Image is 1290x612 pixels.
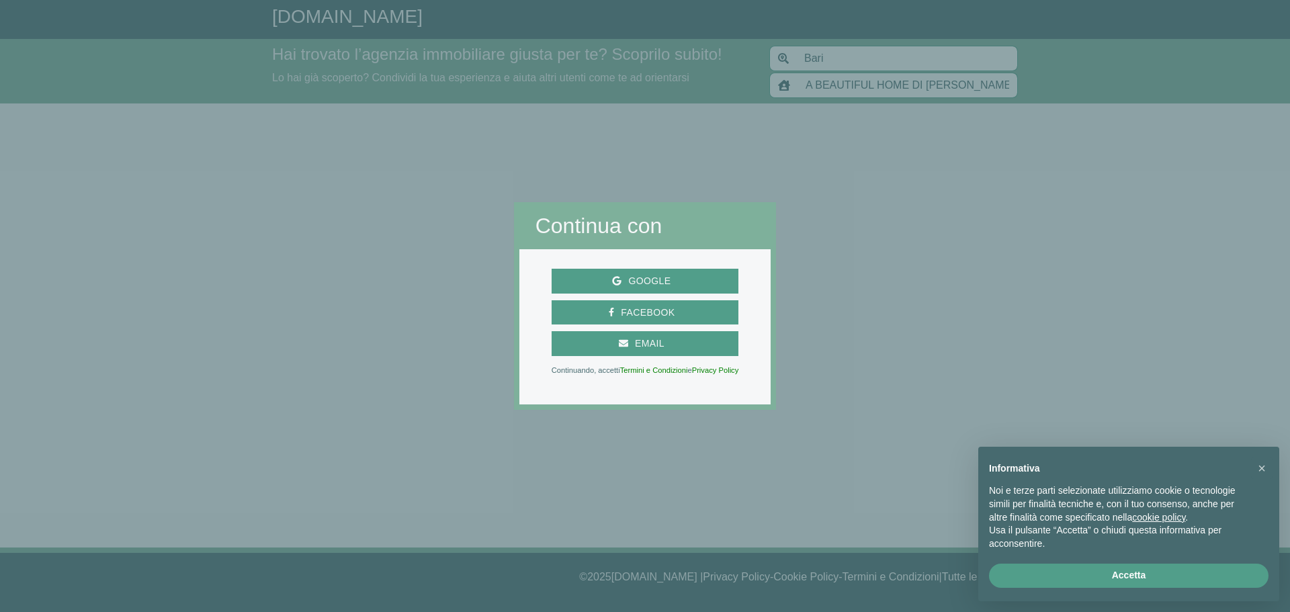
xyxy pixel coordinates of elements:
[552,269,739,294] button: Google
[989,564,1268,588] button: Accetta
[989,524,1247,550] p: Usa il pulsante “Accetta” o chiudi questa informativa per acconsentire.
[621,273,677,290] span: Google
[614,304,681,321] span: Facebook
[989,484,1247,524] p: Noi e terze parti selezionate utilizziamo cookie o tecnologie simili per finalità tecniche e, con...
[1258,461,1266,476] span: ×
[1132,512,1185,523] a: cookie policy - il link si apre in una nuova scheda
[552,367,739,374] p: Continuando, accetti e
[535,213,755,238] h2: Continua con
[628,335,671,352] span: Email
[692,366,739,374] a: Privacy Policy
[620,366,688,374] a: Termini e Condizioni
[989,463,1247,474] h2: Informativa
[1251,457,1273,479] button: Chiudi questa informativa
[552,300,739,325] button: Facebook
[552,331,739,356] button: Email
